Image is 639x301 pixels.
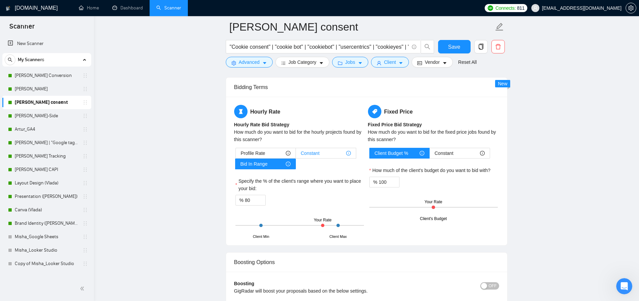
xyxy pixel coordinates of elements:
[234,281,255,286] b: Boosting
[156,5,181,11] a: searchScanner
[83,86,88,92] span: holder
[358,60,363,66] span: caret-down
[377,60,381,66] span: user
[495,23,504,31] span: edit
[18,53,44,67] span: My Scanners
[616,278,632,294] iframe: Intercom live chat
[15,123,78,136] a: Artur_GA4
[2,37,91,50] li: New Scanner
[15,176,78,190] a: Layout Design (Vlada)
[425,58,439,66] span: Vendor
[420,216,447,222] div: Client's Budget
[286,151,290,156] span: info-circle
[626,3,636,13] button: setting
[517,4,524,12] span: 811
[112,5,143,11] a: dashboardDashboard
[346,151,351,156] span: info-circle
[234,105,365,118] h5: Hourly Rate
[301,148,320,158] span: Constant
[234,105,248,118] span: hourglass
[379,177,399,187] input: How much of the client's budget do you want to bid with?
[368,105,499,118] h5: Fixed Price
[371,57,409,68] button: userClientcaret-down
[83,127,88,132] span: holder
[420,151,424,156] span: info-circle
[229,18,494,35] input: Scanner name...
[369,167,491,174] label: How much of the client's budget do you want to bid with?
[319,60,324,66] span: caret-down
[442,60,447,66] span: caret-down
[448,43,460,51] span: Save
[245,195,265,205] input: Specify the % of the client's range where you want to place your bid:
[421,40,434,53] button: search
[83,248,88,253] span: holder
[234,253,499,272] div: Boosting Options
[83,234,88,240] span: holder
[15,230,78,244] a: Misha_Google Sheets
[332,57,368,68] button: folderJobscaret-down
[626,5,636,11] a: setting
[474,40,488,53] button: copy
[230,43,409,51] input: Search Freelance Jobs...
[417,60,422,66] span: idcard
[6,3,10,14] img: logo
[368,105,381,118] span: tag
[314,217,331,223] div: Your Rate
[83,167,88,172] span: holder
[412,45,416,49] span: info-circle
[368,128,499,143] div: How much do you want to bid for the fixed price jobs found by this scanner?
[375,148,408,158] span: Client Budget %
[231,60,236,66] span: setting
[288,58,316,66] span: Job Category
[83,180,88,186] span: holder
[286,162,290,166] span: info-circle
[8,37,86,50] a: New Scanner
[398,60,403,66] span: caret-down
[226,57,273,68] button: settingAdvancedcaret-down
[533,6,538,10] span: user
[368,122,422,127] b: Fixed Price Bid Strategy
[491,40,505,53] button: delete
[498,81,507,86] span: New
[15,136,78,149] a: [PERSON_NAME] | "Google tag manager
[281,60,286,66] span: bars
[458,58,477,66] a: Reset All
[495,4,516,12] span: Connects:
[492,44,504,50] span: delete
[83,154,88,159] span: holder
[15,149,78,163] a: [PERSON_NAME] Tracking
[412,57,452,68] button: idcardVendorcaret-down
[234,78,499,97] div: Bidding Terms
[480,151,485,156] span: info-circle
[421,44,434,50] span: search
[345,58,355,66] span: Jobs
[489,282,497,290] span: OFF
[241,148,265,158] span: Profile Rate
[15,217,78,230] a: Brand Identity ([PERSON_NAME])
[83,140,88,145] span: holder
[234,122,289,127] b: Hourly Rate Bid Strategy
[83,100,88,105] span: holder
[338,60,342,66] span: folder
[15,257,78,270] a: Copy of Misha_Looker Studio
[83,207,88,213] span: holder
[253,234,269,240] div: Client Min
[83,113,88,119] span: holder
[2,53,91,270] li: My Scanners
[15,96,78,109] a: [PERSON_NAME] consent
[234,128,365,143] div: How much do you want to bid for the hourly projects found by this scanner?
[275,57,329,68] button: barsJob Categorycaret-down
[234,287,433,295] div: GigRadar will boost your proposals based on the below settings.
[488,5,493,11] img: upwork-logo.png
[438,40,471,53] button: Save
[83,194,88,199] span: holder
[15,163,78,176] a: [PERSON_NAME] CAPI
[425,199,442,205] div: Your Rate
[15,69,78,82] a: [PERSON_NAME] Conversion
[475,44,487,50] span: copy
[329,234,347,240] div: Client Max
[83,221,88,226] span: holder
[239,58,260,66] span: Advanced
[83,73,88,78] span: holder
